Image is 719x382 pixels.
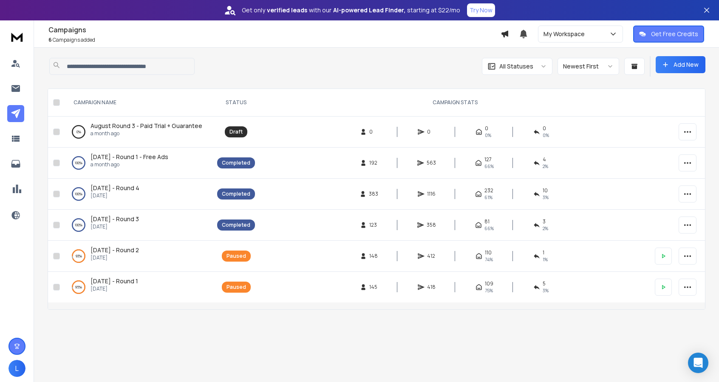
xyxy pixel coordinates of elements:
div: Completed [222,160,250,166]
span: 412 [427,253,436,259]
p: 0 % [76,128,81,136]
a: [DATE] - Round 3 [91,215,139,223]
span: 66 % [484,163,494,170]
td: 100%[DATE] - Round 1 - Free Adsa month ago [63,148,212,179]
p: All Statuses [499,62,533,71]
span: 0% [485,132,491,139]
img: logo [8,29,25,45]
p: Campaigns added [48,37,501,43]
span: 61 % [484,194,493,201]
div: Paused [226,253,246,259]
p: 93 % [76,252,82,260]
span: 5 [543,280,546,287]
span: 110 [485,249,492,256]
button: L [8,360,25,377]
a: [DATE] - Round 1 - Free Ads [91,153,168,161]
a: [DATE] - Round 2 [91,246,139,254]
p: 95 % [75,283,82,291]
button: Newest First [558,58,619,75]
a: [DATE] - Round 1 [91,277,138,285]
span: 0 [543,125,546,132]
button: Add New [656,56,705,73]
p: 100 % [75,190,82,198]
p: 100 % [75,221,82,229]
span: 358 [427,222,436,228]
span: 418 [427,284,436,291]
span: 123 [369,222,378,228]
span: 2 % [543,163,548,170]
h1: Campaigns [48,25,501,35]
span: 4 [543,156,546,163]
p: [DATE] [91,223,139,230]
span: 3 % [543,194,549,201]
span: 383 [369,191,378,197]
th: CAMPAIGN STATS [260,89,650,117]
button: Try Now [467,3,495,17]
a: August Round 3 - Paid Trial + Guarantee [91,122,202,130]
span: 1116 [427,191,436,197]
span: 0 [427,128,436,135]
span: 109 [485,280,493,287]
p: My Workspace [543,30,588,38]
button: Get Free Credits [633,26,704,43]
p: [DATE] [91,192,139,199]
p: [DATE] [91,254,139,261]
span: 10 [543,187,548,194]
span: 75 % [485,287,493,294]
span: 232 [484,187,493,194]
span: 1 [543,249,544,256]
span: 1 % [543,256,548,263]
th: STATUS [212,89,260,117]
div: Paused [226,284,246,291]
span: 3 [543,218,546,225]
span: 192 [369,160,378,166]
div: Draft [229,128,243,135]
p: 100 % [75,159,82,167]
span: 66 % [484,225,494,232]
span: 3 % [543,287,549,294]
p: Get Free Credits [651,30,698,38]
div: Completed [222,191,250,197]
span: 563 [427,160,436,166]
span: 0% [543,132,549,139]
span: 2 % [543,225,548,232]
div: Completed [222,222,250,228]
a: [DATE] - Round 4 [91,184,139,192]
p: a month ago [91,161,168,168]
span: 6 [48,36,52,43]
td: 93%[DATE] - Round 2[DATE] [63,241,212,272]
td: 0%August Round 3 - Paid Trial + Guaranteea month ago [63,117,212,148]
span: 0 [485,125,488,132]
td: 100%[DATE] - Round 3[DATE] [63,210,212,241]
strong: AI-powered Lead Finder, [333,6,405,14]
strong: verified leads [267,6,307,14]
span: 148 [369,253,378,259]
span: 127 [484,156,492,163]
td: 95%[DATE] - Round 1[DATE] [63,272,212,303]
span: 145 [369,284,378,291]
p: a month ago [91,130,202,137]
td: 100%[DATE] - Round 4[DATE] [63,179,212,210]
th: CAMPAIGN NAME [63,89,212,117]
div: Open Intercom Messenger [688,353,708,373]
span: 81 [484,218,490,225]
p: [DATE] [91,285,138,292]
p: Try Now [470,6,493,14]
p: Get only with our starting at $22/mo [242,6,460,14]
span: 0 [369,128,378,135]
span: 74 % [485,256,493,263]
